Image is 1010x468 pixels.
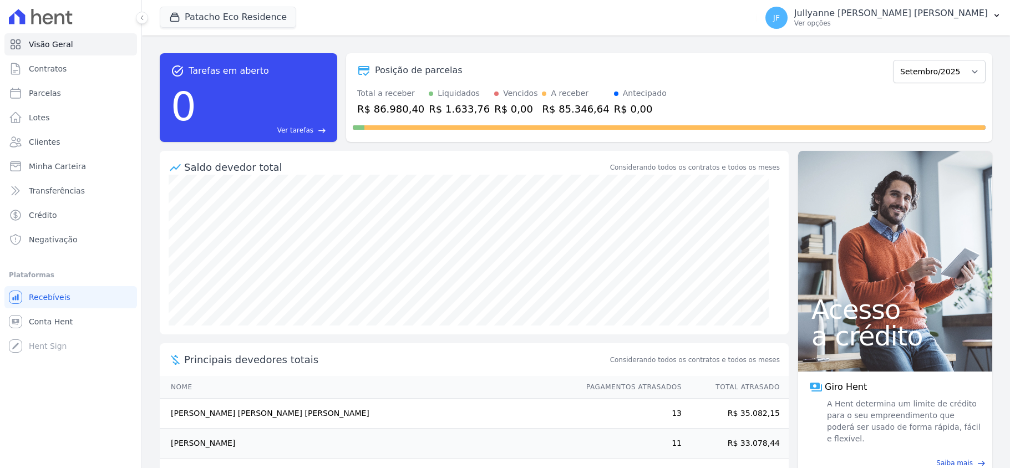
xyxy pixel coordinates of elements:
[4,58,137,80] a: Contratos
[825,398,981,445] span: A Hent determina um limite de crédito para o seu empreendimento que poderá ser usado de forma ráp...
[805,458,986,468] a: Saiba mais east
[318,126,326,135] span: east
[977,459,986,467] span: east
[4,106,137,129] a: Lotes
[4,33,137,55] a: Visão Geral
[357,101,424,116] div: R$ 86.980,40
[4,155,137,177] a: Minha Carteira
[825,380,867,394] span: Giro Hent
[160,7,296,28] button: Patacho Eco Residence
[4,311,137,333] a: Conta Hent
[623,88,667,99] div: Antecipado
[160,376,576,399] th: Nome
[936,458,973,468] span: Saiba mais
[4,286,137,308] a: Recebíveis
[794,8,988,19] p: Jullyanne [PERSON_NAME] [PERSON_NAME]
[29,234,78,245] span: Negativação
[171,64,184,78] span: task_alt
[29,292,70,303] span: Recebíveis
[682,376,789,399] th: Total Atrasado
[757,2,1010,33] button: JF Jullyanne [PERSON_NAME] [PERSON_NAME] Ver opções
[773,14,780,22] span: JF
[29,88,61,99] span: Parcelas
[189,64,269,78] span: Tarefas em aberto
[614,101,667,116] div: R$ 0,00
[4,82,137,104] a: Parcelas
[610,355,780,365] span: Considerando todos os contratos e todos os meses
[682,399,789,429] td: R$ 35.082,15
[494,101,537,116] div: R$ 0,00
[184,160,608,175] div: Saldo devedor total
[4,228,137,251] a: Negativação
[29,112,50,123] span: Lotes
[29,136,60,147] span: Clientes
[29,210,57,221] span: Crédito
[811,323,979,349] span: a crédito
[551,88,588,99] div: A receber
[201,125,326,135] a: Ver tarefas east
[9,268,133,282] div: Plataformas
[277,125,313,135] span: Ver tarefas
[429,101,490,116] div: R$ 1.633,76
[184,352,608,367] span: Principais devedores totais
[576,429,682,459] td: 11
[542,101,609,116] div: R$ 85.346,64
[160,399,576,429] td: [PERSON_NAME] [PERSON_NAME] [PERSON_NAME]
[4,204,137,226] a: Crédito
[610,162,780,172] div: Considerando todos os contratos e todos os meses
[29,185,85,196] span: Transferências
[29,316,73,327] span: Conta Hent
[29,39,73,50] span: Visão Geral
[29,63,67,74] span: Contratos
[375,64,463,77] div: Posição de parcelas
[4,131,137,153] a: Clientes
[503,88,537,99] div: Vencidos
[682,429,789,459] td: R$ 33.078,44
[4,180,137,202] a: Transferências
[438,88,480,99] div: Liquidados
[357,88,424,99] div: Total a receber
[576,376,682,399] th: Pagamentos Atrasados
[171,78,196,135] div: 0
[794,19,988,28] p: Ver opções
[160,429,576,459] td: [PERSON_NAME]
[811,296,979,323] span: Acesso
[576,399,682,429] td: 13
[29,161,86,172] span: Minha Carteira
